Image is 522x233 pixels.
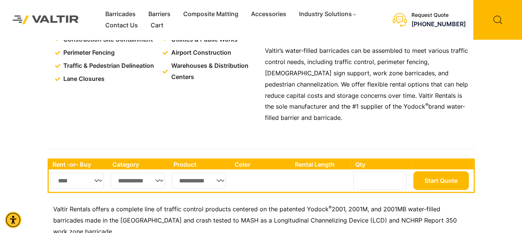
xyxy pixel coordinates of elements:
[170,160,231,169] th: Product
[49,160,109,169] th: Rent -or- Buy
[99,9,142,20] a: Barricades
[5,212,21,228] div: Accessibility Menu
[169,47,231,58] span: Airport Construction
[99,20,144,31] a: Contact Us
[411,20,466,28] a: call (888) 496-3625
[425,102,428,108] sup: ®
[411,12,466,18] div: Request Quote
[245,9,293,20] a: Accessories
[169,34,238,45] span: Utilities & Public Works
[329,205,332,210] sup: ®
[265,45,471,124] p: Valtir’s water-filled barricades can be assembled to meet various traffic control needs, includin...
[353,171,407,190] input: Number
[109,160,170,169] th: Category
[51,173,104,189] select: Single select
[172,173,226,189] select: Single select
[111,173,165,189] select: Single select
[169,60,259,83] span: Warehouses & Distribution Centers
[61,73,105,85] span: Lane Closures
[231,160,291,169] th: Color
[293,9,363,20] a: Industry Solutions
[61,47,115,58] span: Perimeter Fencing
[351,160,411,169] th: Qty
[142,9,177,20] a: Barriers
[144,20,170,31] a: Cart
[61,60,154,72] span: Traffic & Pedestrian Delineation
[61,34,153,45] span: Construction Site Containment
[291,160,351,169] th: Rental Length
[413,171,469,190] button: Start Quote
[53,205,329,213] span: Valtir Rentals offers a complete line of traffic control products centered on the patented Yodock
[6,9,86,31] img: Valtir Rentals
[177,9,245,20] a: Composite Matting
